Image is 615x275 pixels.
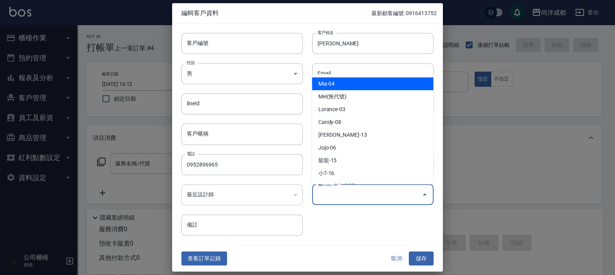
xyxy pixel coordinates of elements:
[187,151,195,156] label: 電話
[312,129,434,141] li: [PERSON_NAME]-13
[318,181,338,187] label: 偏好設計師
[419,189,431,201] button: Close
[318,29,334,35] label: 客戶姓名
[187,60,195,65] label: 性別
[371,9,437,17] p: 最新顧客編號: 0916413752
[312,141,434,154] li: Jojo-06
[312,167,434,180] li: 小7-16
[312,180,434,192] li: Beyond(無代號)
[181,63,303,84] div: 男
[384,251,409,266] button: 取消
[312,90,434,103] li: Mei(無代號)
[312,77,434,90] li: Mia-04
[181,251,227,266] button: 查看訂單記錄
[312,116,434,129] li: Candy-08
[312,154,434,167] li: 龍龍-15
[409,251,434,266] button: 儲存
[312,103,434,116] li: Lorance-03
[181,9,371,17] span: 編輯客戶資料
